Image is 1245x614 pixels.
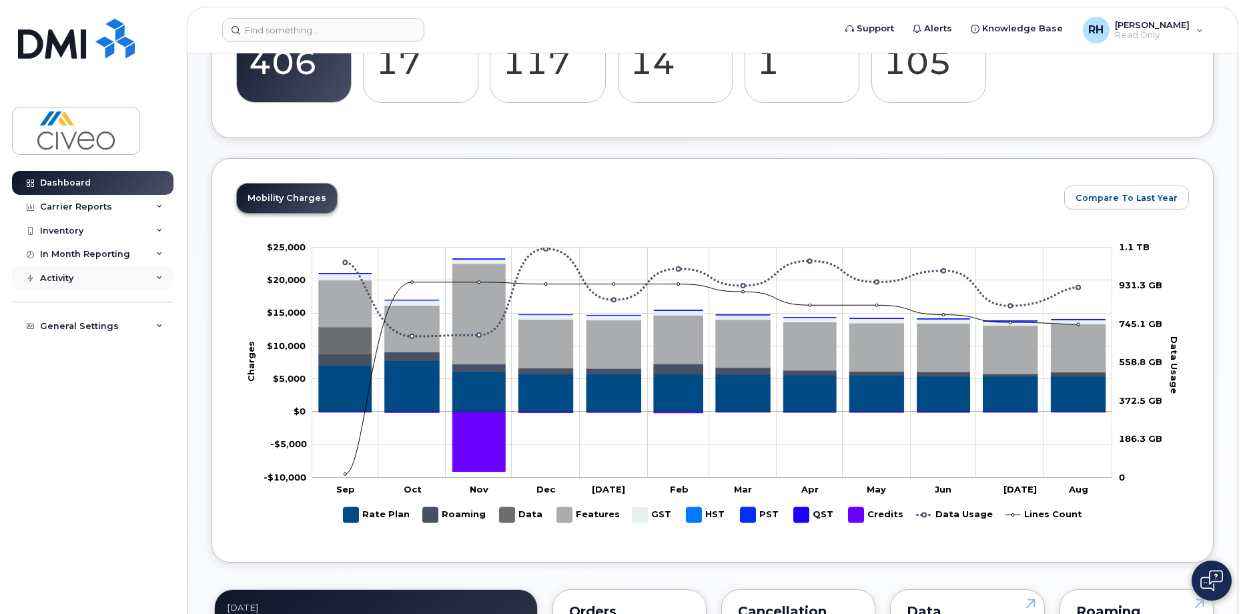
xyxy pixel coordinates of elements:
[267,340,306,350] g: $0
[630,7,720,95] a: Cancel Candidates 14
[961,15,1072,42] a: Knowledge Base
[249,7,339,95] a: Active 406
[670,484,689,495] tspan: Feb
[1005,502,1082,528] g: Lines Count
[1115,19,1190,30] span: [PERSON_NAME]
[423,502,486,528] g: Roaming
[273,373,306,384] tspan: $5,000
[687,502,727,528] g: HST
[867,484,886,495] tspan: May
[267,307,306,318] g: $0
[273,373,306,384] g: $0
[935,484,951,495] tspan: Jun
[267,340,306,350] tspan: $10,000
[741,502,781,528] g: PST
[903,15,961,42] a: Alerts
[404,484,422,495] tspan: Oct
[757,7,847,95] a: Pending Status 1
[1076,192,1178,204] span: Compare To Last Year
[1119,395,1162,406] tspan: 372.5 GB
[1115,30,1190,41] span: Read Only
[227,602,525,613] div: August 2025
[1068,484,1088,495] tspan: Aug
[917,502,993,528] g: Data Usage
[1074,17,1213,43] div: Robb Harper
[849,502,903,528] g: Credits
[270,438,307,449] g: $0
[1088,22,1104,38] span: RH
[557,502,620,528] g: Features
[982,22,1063,35] span: Knowledge Base
[1119,433,1162,444] tspan: 186.3 GB
[857,22,894,35] span: Support
[1119,242,1150,252] tspan: 1.1 TB
[336,484,355,495] tspan: Sep
[319,264,1106,374] g: Features
[592,484,625,495] tspan: [DATE]
[883,7,973,95] a: Data Conflicts 105
[264,472,306,483] g: $0
[246,341,256,382] tspan: Charges
[222,18,424,42] input: Find something...
[319,352,1106,376] g: Roaming
[267,274,306,285] tspan: $20,000
[1200,570,1223,591] img: Open chat
[1119,356,1162,367] tspan: 558.8 GB
[270,438,307,449] tspan: -$5,000
[237,184,337,213] a: Mobility Charges
[267,242,306,252] tspan: $25,000
[794,502,835,528] g: QST
[319,361,1106,412] g: Rate Plan
[1169,336,1180,393] tspan: Data Usage
[344,502,1082,528] g: Legend
[294,406,306,416] tspan: $0
[801,484,819,495] tspan: Apr
[267,242,306,252] g: $0
[924,22,952,35] span: Alerts
[633,502,673,528] g: GST
[1064,186,1189,210] button: Compare To Last Year
[1003,484,1037,495] tspan: [DATE]
[536,484,556,495] tspan: Dec
[500,502,544,528] g: Data
[267,307,306,318] tspan: $15,000
[734,484,752,495] tspan: Mar
[470,484,488,495] tspan: Nov
[1119,280,1162,290] tspan: 931.3 GB
[319,327,1106,374] g: Data
[344,502,410,528] g: Rate Plan
[1119,318,1162,329] tspan: 745.1 GB
[502,7,594,95] a: Suspend Candidates 117
[267,274,306,285] g: $0
[1119,472,1125,483] tspan: 0
[319,412,1106,471] g: Credits
[836,15,903,42] a: Support
[264,472,306,483] tspan: -$10,000
[376,7,466,95] a: Suspended 17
